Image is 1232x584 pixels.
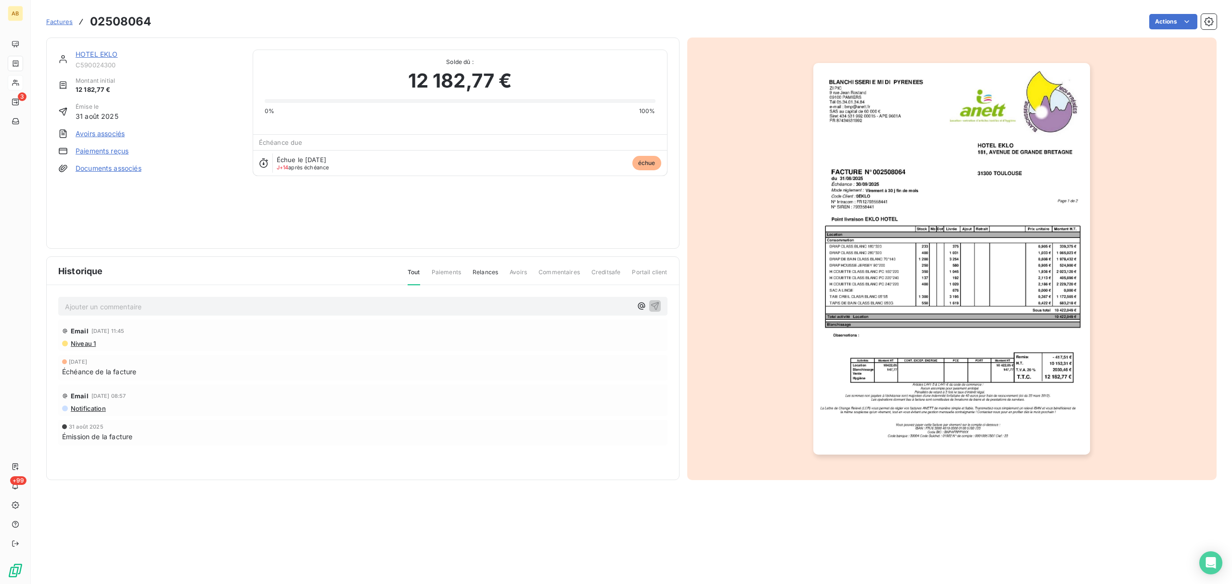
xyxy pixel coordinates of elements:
[76,85,115,95] span: 12 182,77 €
[639,107,655,115] span: 100%
[91,328,125,334] span: [DATE] 11:45
[90,13,151,30] h3: 02508064
[632,268,667,284] span: Portail client
[1199,551,1222,574] div: Open Intercom Messenger
[76,164,141,173] a: Documents associés
[10,476,26,485] span: +99
[1149,14,1197,29] button: Actions
[510,268,527,284] span: Avoirs
[71,327,89,335] span: Email
[265,58,655,66] span: Solde dû :
[70,405,106,412] span: Notification
[76,111,118,121] span: 31 août 2025
[58,265,103,278] span: Historique
[71,392,89,400] span: Email
[69,359,87,365] span: [DATE]
[76,102,118,111] span: Émise le
[813,63,1090,455] img: invoice_thumbnail
[265,107,274,115] span: 0%
[76,129,125,139] a: Avoirs associés
[632,156,661,170] span: échue
[259,139,303,146] span: Échéance due
[46,18,73,25] span: Factures
[70,340,96,347] span: Niveau 1
[8,6,23,21] div: AB
[46,17,73,26] a: Factures
[76,50,118,58] a: HOTEL EKLO
[473,268,498,284] span: Relances
[539,268,580,284] span: Commentaires
[18,92,26,101] span: 3
[91,393,126,399] span: [DATE] 08:57
[69,424,103,430] span: 31 août 2025
[277,165,329,170] span: après échéance
[8,563,23,578] img: Logo LeanPay
[591,268,621,284] span: Creditsafe
[277,156,326,164] span: Échue le [DATE]
[277,164,289,171] span: J+14
[62,367,136,377] span: Échéance de la facture
[76,61,241,69] span: C590024300
[62,432,132,442] span: Émission de la facture
[408,268,420,285] span: Tout
[76,146,128,156] a: Paiements reçus
[432,268,461,284] span: Paiements
[76,76,115,85] span: Montant initial
[408,66,512,95] span: 12 182,77 €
